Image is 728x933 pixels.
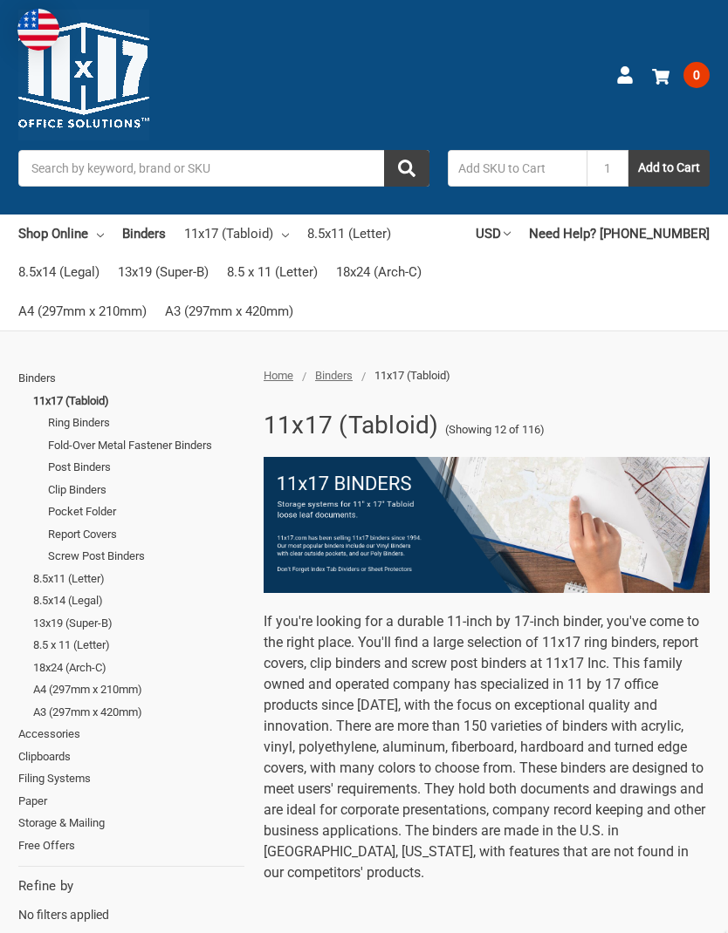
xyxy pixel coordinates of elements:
h5: Refine by [18,876,244,896]
a: 8.5x11 (Letter) [307,215,391,253]
a: A3 (297mm x 420mm) [165,292,293,330]
button: Add to Cart [628,150,710,187]
span: If you're looking for a durable 11-inch by 17-inch binder, you've come to the right place. You'll... [264,613,705,881]
a: Need Help? [PHONE_NUMBER] [529,215,710,253]
a: 11x17 (Tabloid) [33,390,244,412]
span: 11x17 (Tabloid) [374,369,450,382]
a: Filing Systems [18,767,244,790]
input: Add SKU to Cart [448,150,587,187]
a: 18x24 (Arch-C) [336,253,422,291]
a: Post Binders [48,456,244,479]
a: Pocket Folder [48,501,244,523]
a: Accessories [18,723,244,746]
a: Storage & Mailing [18,812,244,834]
a: Binders [122,215,166,253]
a: Home [264,369,293,382]
a: 11x17 (Tabloid) [184,215,289,253]
div: No filters applied [18,876,244,923]
a: Report Covers [48,523,244,546]
a: Paper [18,790,244,813]
img: 11x17.com [18,10,149,140]
a: Ring Binders [48,412,244,434]
a: A3 (297mm x 420mm) [33,701,244,724]
span: 0 [683,62,710,88]
a: Binders [18,367,244,390]
img: duty and tax information for United States [17,9,59,51]
input: Search by keyword, brand or SKU [18,150,429,187]
a: Clip Binders [48,479,244,501]
a: 18x24 (Arch-C) [33,657,244,679]
a: 8.5x11 (Letter) [33,568,244,590]
a: Fold-Over Metal Fastener Binders [48,434,244,457]
a: Clipboards [18,746,244,768]
span: (Showing 12 of 116) [445,421,545,439]
a: 8.5x14 (Legal) [18,253,100,291]
a: Free Offers [18,834,244,857]
a: 0 [652,52,710,98]
a: 8.5 x 11 (Letter) [33,634,244,657]
a: 13x19 (Super-B) [33,612,244,635]
a: 13x19 (Super-B) [118,253,209,291]
a: Screw Post Binders [48,545,244,568]
h1: 11x17 (Tabloid) [264,403,439,448]
a: Binders [315,369,353,382]
a: 8.5 x 11 (Letter) [227,253,318,291]
a: A4 (297mm x 210mm) [33,678,244,701]
a: USD [476,215,511,253]
a: 8.5x14 (Legal) [33,589,244,612]
a: Shop Online [18,215,104,253]
img: binders-1-.png [264,457,710,592]
a: A4 (297mm x 210mm) [18,292,147,330]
